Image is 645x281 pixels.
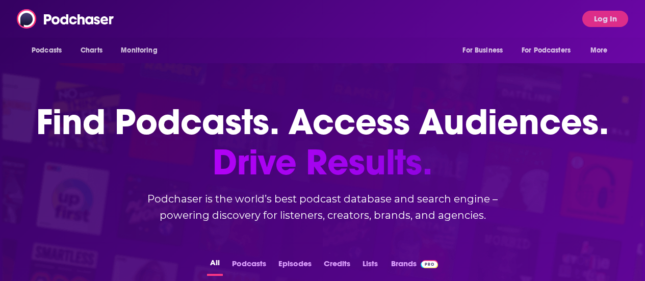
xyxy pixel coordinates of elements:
span: Monitoring [121,43,157,58]
span: For Podcasters [522,43,571,58]
button: open menu [583,41,621,60]
a: Charts [74,41,109,60]
button: Log In [582,11,628,27]
span: For Business [462,43,503,58]
span: Podcasts [32,43,62,58]
span: Drive Results. [36,142,609,183]
button: open menu [114,41,170,60]
span: More [590,43,608,58]
button: open menu [24,41,75,60]
h1: Find Podcasts. Access Audiences. [36,102,609,183]
button: All [207,256,223,276]
button: Lists [359,256,381,276]
button: open menu [515,41,585,60]
img: Podchaser Pro [421,260,438,268]
span: Charts [81,43,102,58]
button: Episodes [275,256,315,276]
button: open menu [455,41,515,60]
a: BrandsPodchaser Pro [391,256,438,276]
img: Podchaser - Follow, Share and Rate Podcasts [17,9,115,29]
button: Credits [321,256,353,276]
h2: Podchaser is the world’s best podcast database and search engine – powering discovery for listene... [119,191,527,223]
button: Podcasts [229,256,269,276]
